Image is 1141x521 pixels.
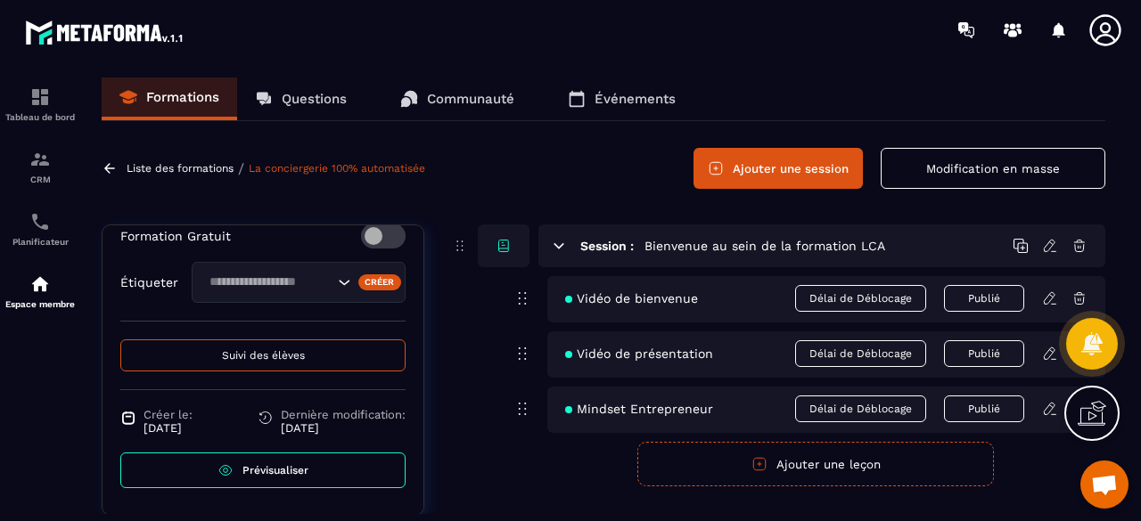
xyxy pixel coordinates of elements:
img: formation [29,86,51,108]
button: Modification en masse [881,148,1105,189]
p: Événements [595,91,676,107]
a: Prévisualiser [120,452,406,488]
span: Suivi des élèves [222,349,305,362]
div: Search for option [192,262,406,303]
span: Créer le: [144,408,193,421]
span: Mindset Entrepreneur [565,402,713,416]
span: Vidéo de présentation [565,346,713,361]
button: Suivi des élèves [120,339,406,371]
p: Formation Gratuit [120,229,231,243]
a: La conciergerie 100% automatisée [249,162,425,175]
span: Dernière modification: [281,408,406,421]
span: Prévisualiser [242,464,308,476]
span: Délai de Déblocage [795,340,926,367]
a: Ouvrir le chat [1080,460,1129,509]
p: CRM [4,175,76,184]
button: Ajouter une session [694,148,863,189]
img: scheduler [29,211,51,232]
span: Délai de Déblocage [795,285,926,312]
div: Créer [358,274,402,290]
button: Publié [944,340,1024,367]
span: / [238,160,244,177]
a: Événements [550,77,694,120]
a: schedulerschedulerPlanificateur [4,198,76,260]
a: Liste des formations [127,162,234,175]
a: Communauté [382,77,532,120]
img: formation [29,149,51,170]
button: Ajouter une leçon [637,442,994,486]
p: Communauté [427,91,514,107]
span: Vidéo de bienvenue [565,291,698,305]
button: Publié [944,395,1024,422]
p: [DATE] [281,421,406,435]
button: Publié [944,285,1024,312]
input: Search for option [203,273,333,292]
a: Questions [237,77,365,120]
a: automationsautomationsEspace membre [4,260,76,322]
p: Formations [146,89,219,105]
a: Formations [102,77,237,120]
a: formationformationTableau de bord [4,73,76,135]
a: formationformationCRM [4,135,76,198]
p: Espace membre [4,299,76,309]
p: Étiqueter [120,275,178,289]
span: Délai de Déblocage [795,395,926,422]
h5: Bienvenue au sein de la formation LCA [644,237,885,255]
h6: Session : [580,239,634,253]
img: logo [25,16,185,48]
p: Planificateur [4,237,76,247]
p: [DATE] [144,421,193,435]
p: Tableau de bord [4,112,76,122]
p: Questions [282,91,347,107]
img: automations [29,273,51,295]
